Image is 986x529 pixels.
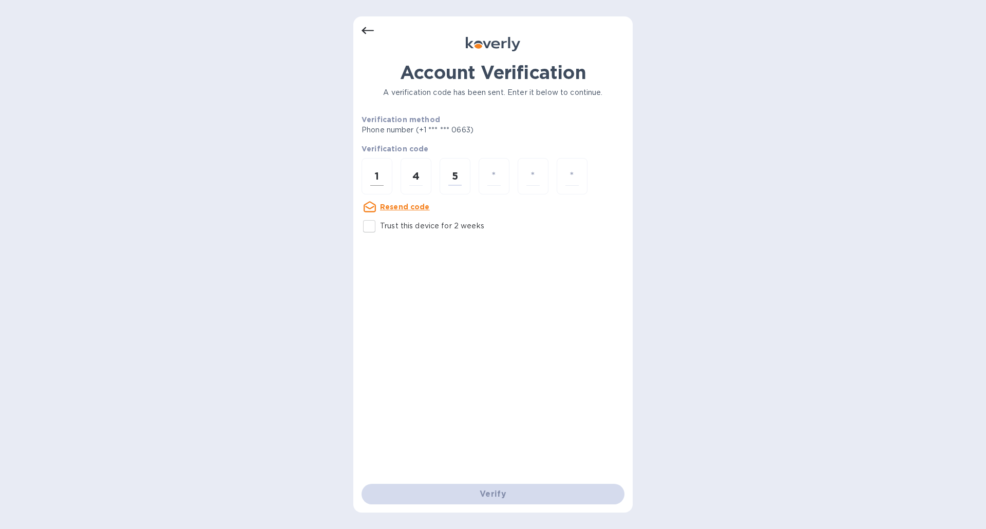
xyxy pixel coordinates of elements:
p: Phone number (+1 *** *** 0663) [362,125,552,135]
p: Trust this device for 2 weeks [380,221,484,231]
p: A verification code has been sent. Enter it below to continue. [362,87,624,98]
b: Verification method [362,115,440,124]
h1: Account Verification [362,62,624,83]
u: Resend code [380,203,430,211]
p: Verification code [362,144,624,154]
